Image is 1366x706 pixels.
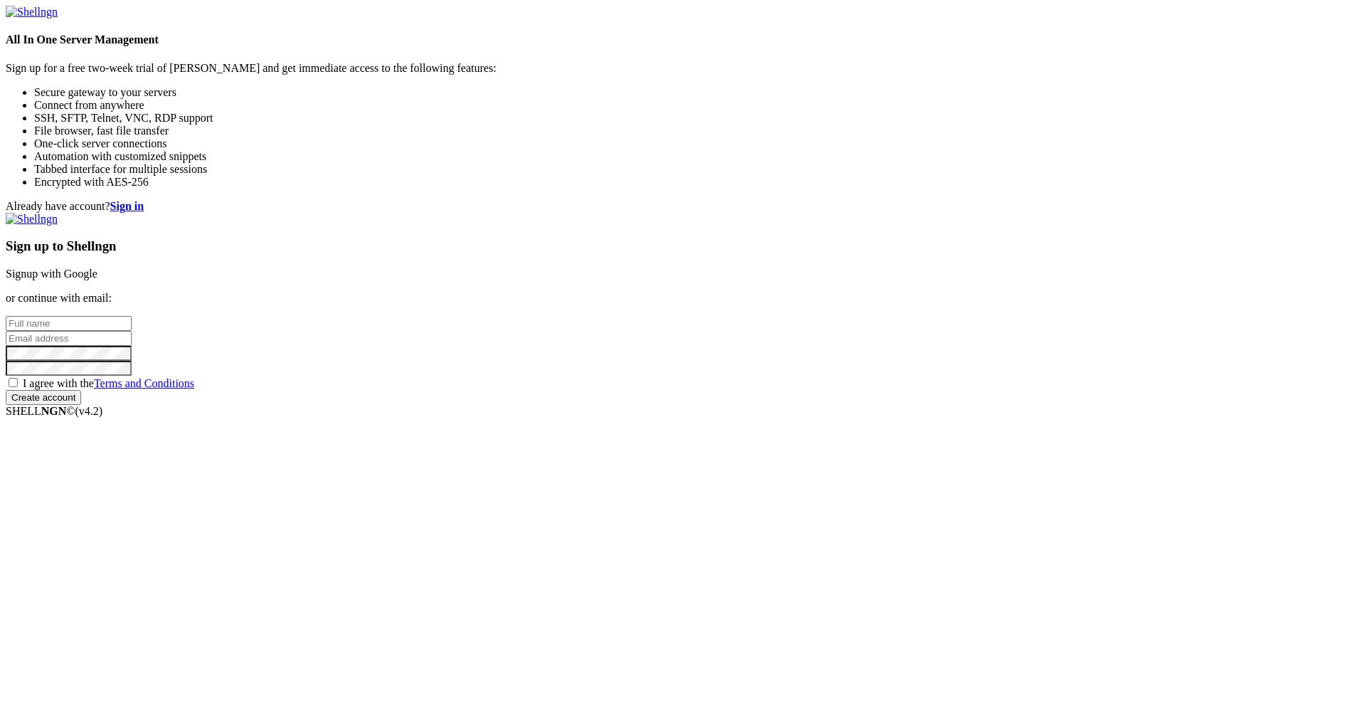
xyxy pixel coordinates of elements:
h3: Sign up to Shellngn [6,238,1360,254]
input: Create account [6,390,81,405]
b: NGN [41,405,67,417]
span: SHELL © [6,405,102,417]
li: One-click server connections [34,137,1360,150]
span: I agree with the [23,377,194,389]
input: Email address [6,331,132,346]
li: Secure gateway to your servers [34,86,1360,99]
li: Connect from anywhere [34,99,1360,112]
p: or continue with email: [6,292,1360,305]
li: Encrypted with AES-256 [34,176,1360,189]
li: Tabbed interface for multiple sessions [34,163,1360,176]
h4: All In One Server Management [6,33,1360,46]
li: Automation with customized snippets [34,150,1360,163]
li: File browser, fast file transfer [34,125,1360,137]
div: Already have account? [6,200,1360,213]
p: Sign up for a free two-week trial of [PERSON_NAME] and get immediate access to the following feat... [6,62,1360,75]
a: Sign in [110,200,144,212]
li: SSH, SFTP, Telnet, VNC, RDP support [34,112,1360,125]
input: Full name [6,316,132,331]
a: Signup with Google [6,268,97,280]
span: 4.2.0 [75,405,103,417]
img: Shellngn [6,213,58,226]
img: Shellngn [6,6,58,19]
a: Terms and Conditions [94,377,194,389]
input: I agree with theTerms and Conditions [9,378,18,387]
